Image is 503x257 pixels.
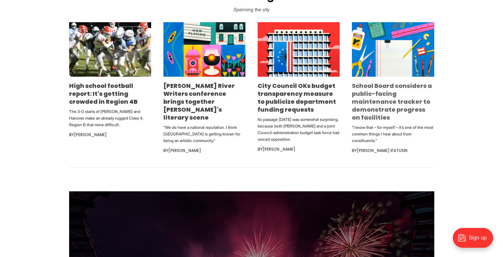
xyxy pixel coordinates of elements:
[69,108,151,128] p: The 3-0 starts of [PERSON_NAME] and Hanover make an already rugged Class 4, Region B that more di...
[163,147,245,155] div: By
[352,124,434,144] p: "I know that – for myself – it’s one of the most common things I hear about from constituents."
[352,22,434,77] img: School Board considers a public-facing maintenance tracker to demonstrate progress on facilities
[352,147,434,155] div: By
[11,5,492,14] p: Spanning the city
[258,22,340,77] img: City Council OKs budget transparency measure to publicize department funding requests
[163,22,245,77] img: James River Writers conference brings together Richmond's literary scene
[258,145,340,153] div: By
[163,124,245,144] p: “We do have a national reputation. I think [GEOGRAPHIC_DATA] is getting known for being an artist...
[258,116,340,143] p: Its passage [DATE] was somewhat surprising, because both [PERSON_NAME] and a joint Council-admini...
[447,225,503,257] iframe: portal-trigger
[163,82,235,122] a: [PERSON_NAME] River Writers conference brings together [PERSON_NAME]'s literary scene
[74,132,107,137] a: [PERSON_NAME]
[69,131,151,139] div: By
[258,82,336,114] a: City Council OKs budget transparency measure to publicize department funding requests
[69,22,151,77] img: High school football report: It's getting crowded in Region 4B
[357,148,407,153] a: [PERSON_NAME] Ifatusin
[168,148,201,153] a: [PERSON_NAME]
[263,146,295,152] a: [PERSON_NAME]
[352,82,432,122] a: School Board considers a public-facing maintenance tracker to demonstrate progress on facilities
[69,82,138,106] a: High school football report: It's getting crowded in Region 4B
